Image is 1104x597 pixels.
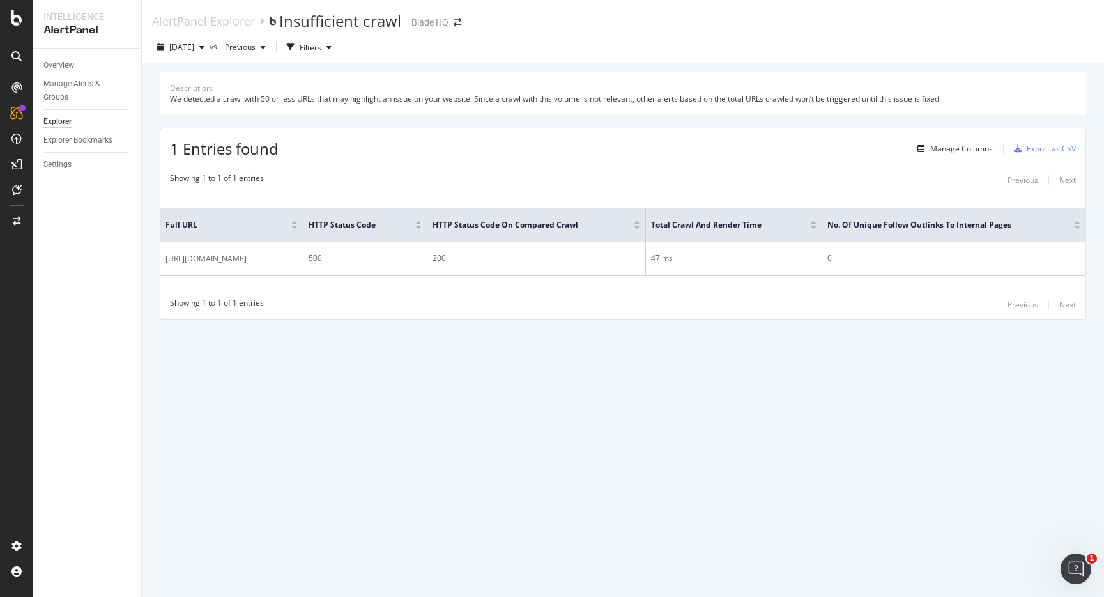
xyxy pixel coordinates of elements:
[651,219,791,231] span: Total Crawl and Render Time
[43,134,112,147] div: Explorer Bookmarks
[282,37,337,58] button: Filters
[43,10,131,23] div: Intelligence
[1008,174,1038,185] div: Previous
[170,138,279,159] span: 1 Entries found
[279,10,401,32] div: Insufficient crawl
[309,219,396,231] span: HTTP Status Code
[43,77,120,104] div: Manage Alerts & Groups
[170,173,264,188] div: Showing 1 to 1 of 1 entries
[433,219,615,231] span: HTTP Status Code On Compared Crawl
[170,297,264,313] div: Showing 1 to 1 of 1 entries
[930,143,993,154] div: Manage Columns
[43,23,131,38] div: AlertPanel
[210,41,220,52] span: vs
[1008,297,1038,313] button: Previous
[827,252,1080,264] div: 0
[220,42,256,52] span: Previous
[1087,554,1097,564] span: 1
[651,252,816,264] div: 47 ms
[1059,173,1076,188] button: Next
[43,59,74,72] div: Overview
[152,37,210,58] button: [DATE]
[152,14,255,28] a: AlertPanel Explorer
[169,42,194,52] span: 2025 Sep. 24th
[1059,299,1076,310] div: Next
[220,37,271,58] button: Previous
[912,141,993,157] button: Manage Columns
[43,115,132,128] a: Explorer
[300,42,321,53] div: Filters
[170,82,213,93] div: Description:
[1008,299,1038,310] div: Previous
[433,252,640,264] div: 200
[170,93,1076,104] div: We detected a crawl with 50 or less URLs that may highlight an issue on your website. Since a cra...
[411,16,448,29] div: Blade HQ
[827,219,1055,231] span: No. of Unique Follow Outlinks to Internal Pages
[43,77,132,104] a: Manage Alerts & Groups
[43,134,132,147] a: Explorer Bookmarks
[1009,139,1076,159] button: Export as CSV
[1027,143,1076,154] div: Export as CSV
[1008,173,1038,188] button: Previous
[454,18,461,27] div: arrow-right-arrow-left
[1059,297,1076,313] button: Next
[1061,554,1091,584] iframe: Intercom live chat
[165,252,247,265] span: [URL][DOMAIN_NAME]
[43,158,132,171] a: Settings
[43,158,72,171] div: Settings
[309,252,422,264] div: 500
[43,115,72,128] div: Explorer
[165,219,272,231] span: Full URL
[1059,174,1076,185] div: Next
[43,59,132,72] a: Overview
